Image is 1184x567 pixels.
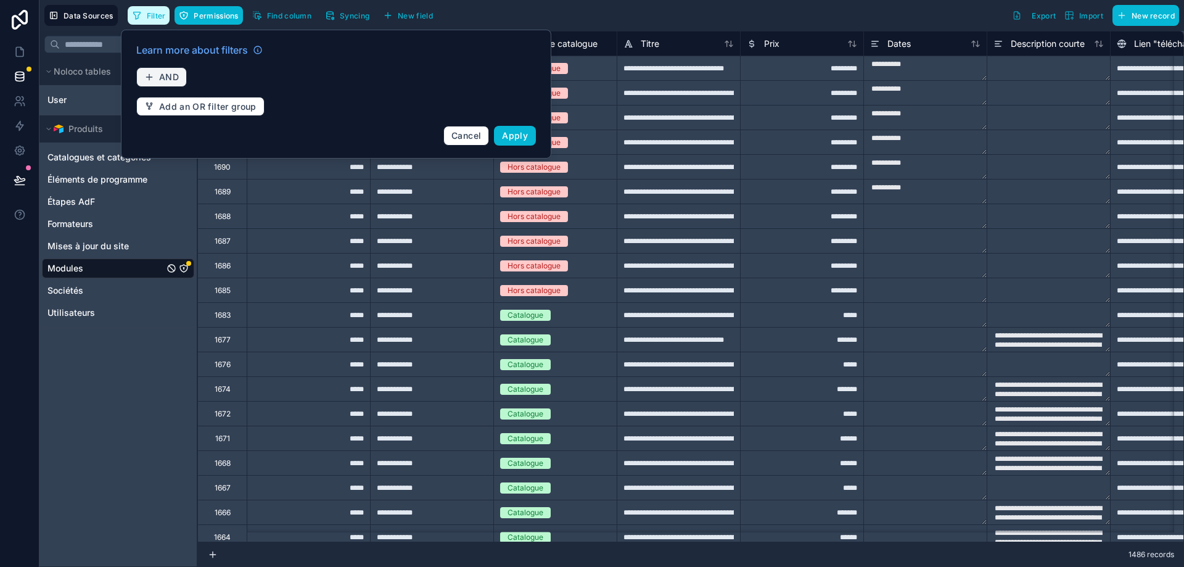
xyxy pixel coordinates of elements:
div: 1689 [215,187,231,197]
button: Cancel [443,126,489,146]
div: Hors catalogue [508,236,561,247]
a: New record [1108,5,1179,26]
button: Data Sources [44,5,118,26]
div: Hors catalogue [508,285,561,296]
div: Catalogue [508,433,543,444]
div: 1686 [215,261,231,271]
span: Learn more about filters [136,43,248,57]
div: Catalogue [508,482,543,494]
span: AND [159,72,179,83]
div: Hors catalogue [508,211,561,222]
div: Catalogue [508,507,543,518]
div: Catalogue [508,334,543,346]
button: Syncing [321,6,374,25]
span: Export [1032,11,1056,20]
span: Import [1079,11,1103,20]
div: 1674 [215,384,231,394]
div: 1664 [214,532,231,542]
div: 1667 [215,483,231,493]
span: Cancel [451,130,481,141]
a: Learn more about filters [136,43,263,57]
div: 1677 [215,335,231,345]
a: Permissions [175,6,247,25]
div: Hors catalogue [508,260,561,271]
span: Filter [147,11,166,20]
span: Syncing [340,11,369,20]
span: Titre [641,38,659,50]
span: Add an OR filter group [159,101,257,112]
span: Description courte [1011,38,1085,50]
span: Dates [887,38,911,50]
span: Prix [764,38,779,50]
div: 1687 [215,236,231,246]
button: Import [1060,5,1108,26]
div: Catalogue [508,458,543,469]
div: 1683 [215,310,231,320]
div: 1690 [214,162,231,172]
div: Catalogue [508,384,543,395]
span: 1486 records [1128,550,1174,560]
div: 1671 [215,434,230,444]
span: Find column [267,11,311,20]
div: 1666 [215,508,231,518]
button: Filter [128,6,170,25]
button: New field [379,6,437,25]
button: Find column [248,6,316,25]
div: Hors catalogue [508,186,561,197]
div: 1688 [215,212,231,221]
div: Catalogue [508,408,543,420]
button: Add an OR filter group [136,97,265,117]
div: Catalogue [508,359,543,370]
div: Catalogue [508,310,543,321]
span: New record [1132,11,1175,20]
div: 1676 [215,360,231,370]
button: Apply [494,126,536,146]
a: Syncing [321,6,379,25]
button: Permissions [175,6,242,25]
span: Présence catalogue [517,38,598,50]
button: AND [136,67,187,87]
span: Data Sources [64,11,113,20]
button: New record [1112,5,1179,26]
span: New field [398,11,433,20]
span: Permissions [194,11,238,20]
div: Hors catalogue [508,162,561,173]
span: Apply [502,130,528,141]
div: 1685 [215,286,231,296]
div: 1672 [215,409,231,419]
div: 1668 [215,458,231,468]
button: Export [1008,5,1060,26]
div: Catalogue [508,532,543,543]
